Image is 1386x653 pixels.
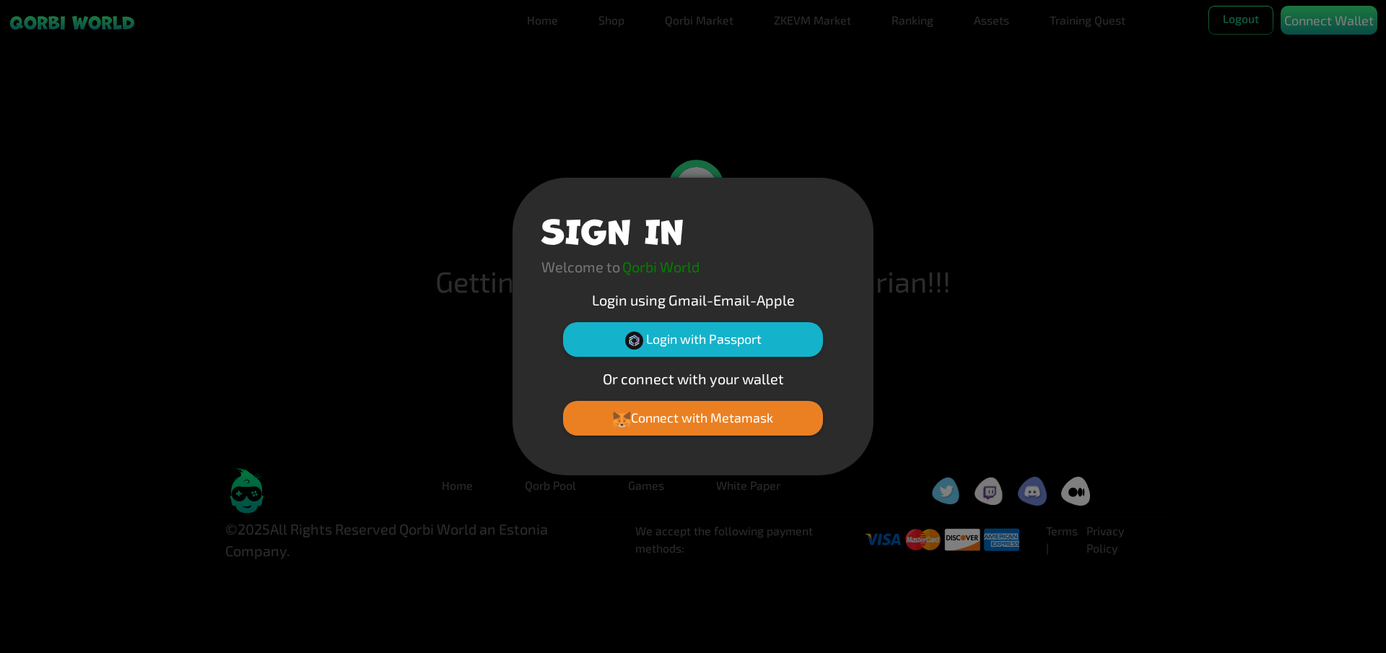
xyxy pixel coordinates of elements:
p: Welcome to [541,256,620,277]
img: Passport Logo [625,332,643,350]
p: Login using Gmail-Email-Apple [541,289,845,311]
button: Login with Passport [563,322,823,357]
p: Or connect with your wallet [541,368,845,389]
h1: SIGN IN [541,207,684,250]
p: Qorbi World [622,256,699,277]
button: Connect with Metamask [563,401,823,436]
